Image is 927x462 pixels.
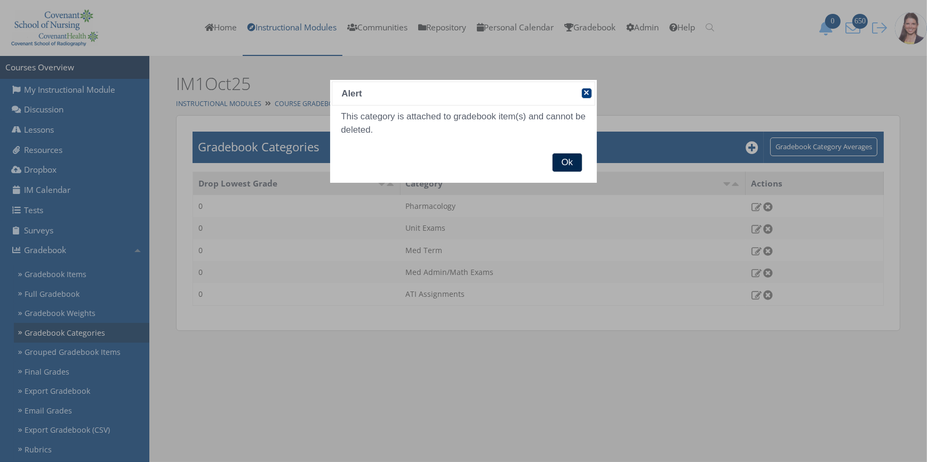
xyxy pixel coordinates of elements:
span: close [582,89,591,107]
button: close [581,88,592,99]
div: This category is attached to gradebook item(s) and cannot be deleted. [332,106,595,142]
button: Ok [552,153,582,172]
span: Alert [341,87,561,100]
span: Ok [553,153,582,172]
